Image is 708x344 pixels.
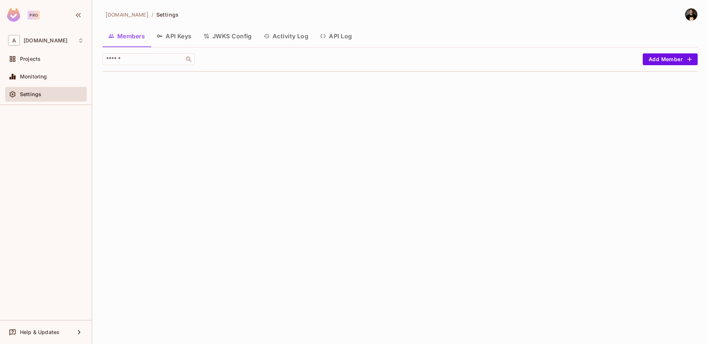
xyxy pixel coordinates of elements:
span: Help & Updates [20,329,59,335]
button: Activity Log [258,27,315,45]
span: Settings [20,91,41,97]
img: SReyMgAAAABJRU5ErkJggg== [7,8,20,22]
span: Projects [20,56,41,62]
span: Monitoring [20,74,47,80]
button: API Log [314,27,358,45]
img: Eli Moshkovich [685,8,697,21]
button: JWKS Config [198,27,258,45]
div: Pro [28,11,40,20]
span: A [8,35,20,46]
li: / [152,11,153,18]
span: Settings [156,11,178,18]
button: API Keys [151,27,198,45]
button: Add Member [643,53,698,65]
span: Workspace: abclojistik.com [24,38,67,43]
span: [DOMAIN_NAME] [105,11,149,18]
button: Members [103,27,151,45]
